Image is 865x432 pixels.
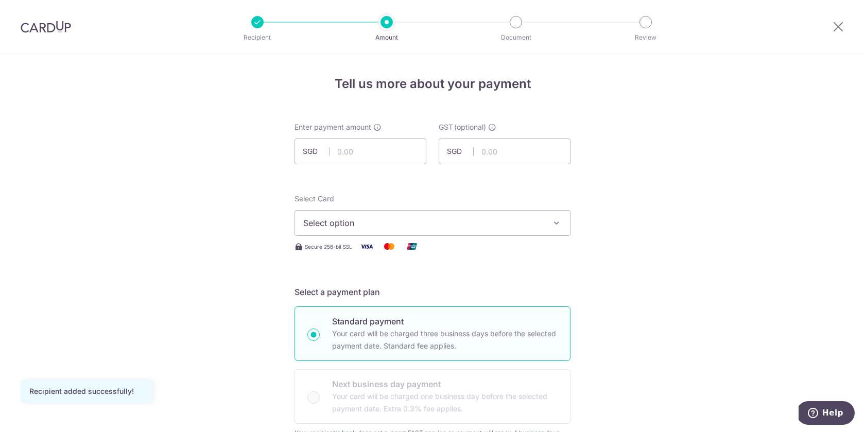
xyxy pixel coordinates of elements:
span: Enter payment amount [295,122,371,132]
span: (optional) [454,122,486,132]
h4: Tell us more about your payment [295,75,570,93]
p: Amount [349,32,425,43]
img: Union Pay [402,240,422,253]
div: Recipient added successfully! [29,386,144,396]
p: Your card will be charged three business days before the selected payment date. Standard fee appl... [332,327,558,352]
span: translation missing: en.payables.payment_networks.credit_card.summary.labels.select_card [295,194,334,203]
button: Select option [295,210,570,236]
span: GST [439,122,453,132]
iframe: Opens a widget where you can find more information [799,401,855,427]
input: 0.00 [295,139,426,164]
img: Visa [356,240,377,253]
h5: Select a payment plan [295,286,570,298]
img: Mastercard [379,240,400,253]
span: SGD [447,146,474,157]
p: Recipient [219,32,296,43]
span: SGD [303,146,330,157]
p: Document [478,32,554,43]
span: Select option [303,217,543,229]
span: Secure 256-bit SSL [305,243,352,251]
input: 0.00 [439,139,570,164]
p: Standard payment [332,315,558,327]
img: CardUp [21,21,71,33]
p: Review [608,32,684,43]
